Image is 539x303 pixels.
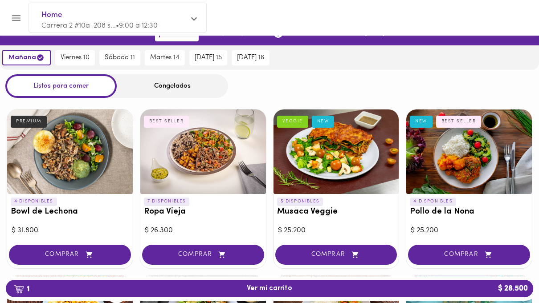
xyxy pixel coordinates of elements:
button: [DATE] 15 [189,50,227,65]
span: [DATE] 15 [195,54,222,62]
div: $ 31.800 [12,226,128,236]
div: VEGGIE [277,116,308,127]
p: 7 DISPONIBLES [144,198,190,206]
button: Menu [5,7,27,29]
div: Pollo de la Nona [406,109,532,194]
span: sábado 11 [105,54,135,62]
iframe: Messagebird Livechat Widget [487,251,530,294]
span: COMPRAR [419,251,519,259]
span: Carrera 2 #10a-208 s... • 9:00 a 12:30 [41,22,158,29]
h3: Pollo de la Nona [410,207,528,217]
b: 1 [8,283,35,295]
span: viernes 10 [61,54,90,62]
img: cart.png [14,285,24,294]
span: COMPRAR [286,251,386,259]
div: BEST SELLER [436,116,482,127]
span: Ver mi carrito [247,284,292,293]
div: $ 25.200 [278,226,395,236]
button: mañana [2,50,51,65]
button: 1Ver mi carrito$ 28.500 [6,280,533,297]
span: COMPRAR [20,251,120,259]
button: COMPRAR [142,245,264,265]
div: BEST SELLER [144,116,189,127]
div: Listos para comer [5,74,117,98]
h3: Ropa Vieja [144,207,262,217]
span: Home [41,9,185,21]
div: $ 25.200 [411,226,527,236]
button: martes 14 [145,50,185,65]
div: Musaca Veggie [274,109,399,194]
h3: Bowl de Lechona [11,207,129,217]
span: [DATE] 16 [237,54,264,62]
div: Ropa Vieja [140,109,266,194]
div: PREMIUM [11,116,47,127]
span: martes 14 [150,54,180,62]
h3: Musaca Veggie [277,207,396,217]
p: 4 DISPONIBLES [11,198,57,206]
p: 5 DISPONIBLES [277,198,323,206]
button: viernes 10 [55,50,95,65]
button: COMPRAR [275,245,397,265]
button: sábado 11 [99,50,140,65]
div: NEW [410,116,433,127]
button: COMPRAR [9,245,131,265]
p: 4 DISPONIBLES [410,198,456,206]
button: COMPRAR [408,245,530,265]
div: NEW [312,116,335,127]
span: mañana [8,53,45,62]
div: Congelados [117,74,228,98]
div: Bowl de Lechona [7,109,133,194]
span: COMPRAR [153,251,253,259]
div: $ 26.300 [145,226,261,236]
button: [DATE] 16 [232,50,269,65]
